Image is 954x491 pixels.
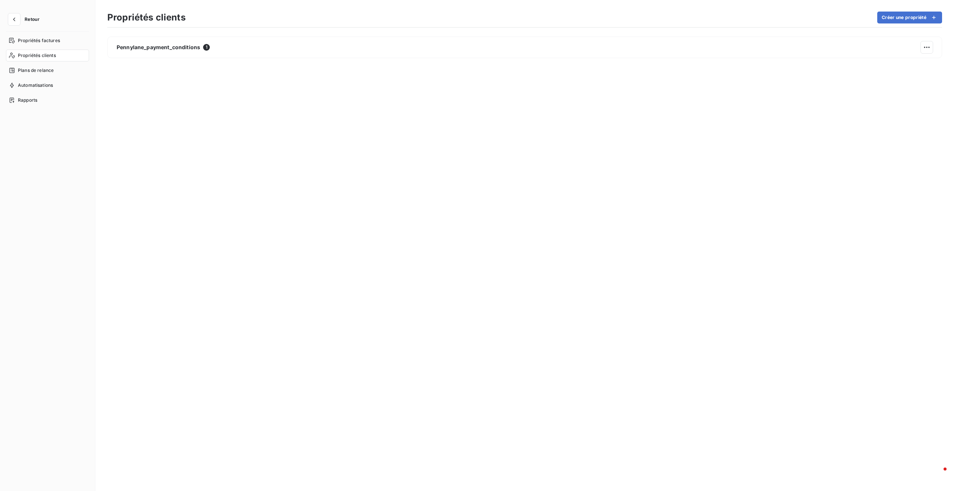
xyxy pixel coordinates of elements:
h3: Propriétés clients [107,11,186,24]
a: Automatisations [6,79,89,91]
span: Retour [25,17,40,22]
a: Rapports [6,94,89,106]
iframe: Intercom live chat [929,466,947,484]
button: Créer une propriété [877,12,942,23]
span: Propriétés clients [18,52,56,59]
span: Plans de relance [18,67,54,74]
span: Propriétés factures [18,37,60,44]
span: Pennylane_payment_conditions [117,44,200,51]
button: Retour [6,13,45,25]
a: Propriétés clients [6,50,89,61]
a: Propriétés factures [6,35,89,47]
span: 1 [203,44,210,51]
span: Automatisations [18,82,53,89]
a: Plans de relance [6,64,89,76]
span: Rapports [18,97,37,104]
